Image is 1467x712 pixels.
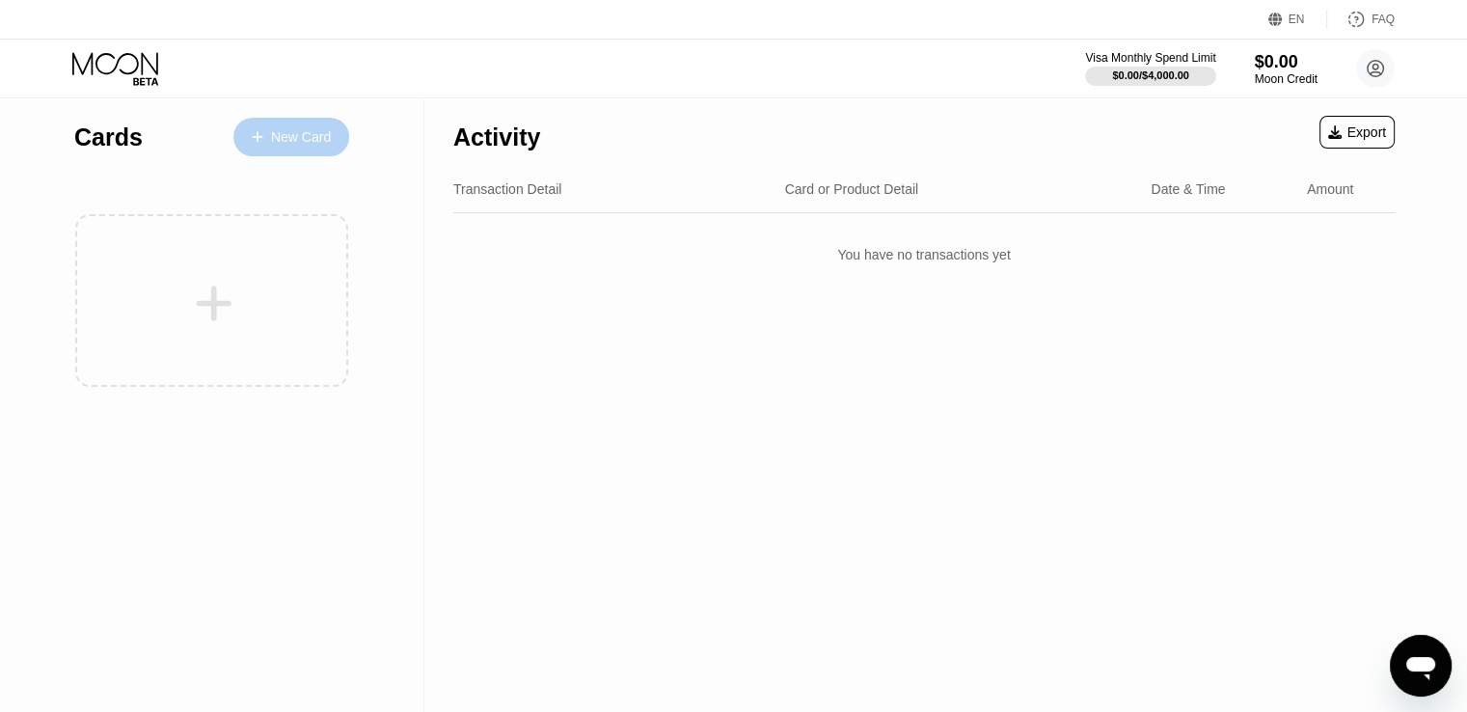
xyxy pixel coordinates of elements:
div: Export [1319,116,1395,149]
div: Visa Monthly Spend Limit [1085,51,1215,65]
div: EN [1268,10,1327,29]
div: Card or Product Detail [785,181,919,197]
div: $0.00Moon Credit [1255,52,1318,86]
div: FAQ [1372,13,1395,26]
div: $0.00 / $4,000.00 [1112,69,1189,81]
div: FAQ [1327,10,1395,29]
div: New Card [271,129,331,146]
div: $0.00 [1255,52,1318,72]
div: Transaction Detail [453,181,561,197]
div: Activity [453,123,540,151]
iframe: Button to launch messaging window [1390,635,1452,697]
div: Visa Monthly Spend Limit$0.00/$4,000.00 [1085,51,1215,86]
div: Moon Credit [1255,72,1318,86]
div: You have no transactions yet [453,228,1395,282]
div: Date & Time [1151,181,1225,197]
div: EN [1289,13,1305,26]
div: Amount [1307,181,1353,197]
div: Cards [74,123,143,151]
div: New Card [233,118,349,156]
div: Export [1328,124,1386,140]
